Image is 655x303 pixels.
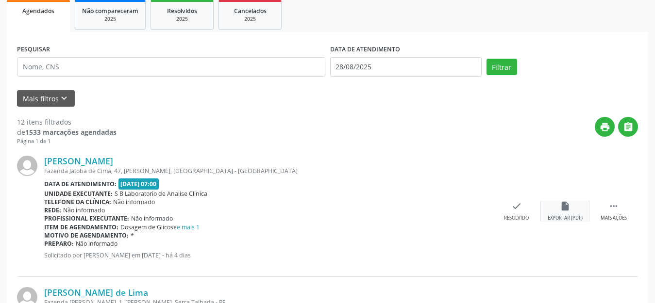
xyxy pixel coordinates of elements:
label: DATA DE ATENDIMENTO [330,42,400,57]
b: Profissional executante: [44,214,129,223]
b: Data de atendimento: [44,180,117,188]
div: 12 itens filtrados [17,117,117,127]
i: keyboard_arrow_down [59,93,69,104]
i: check [511,201,522,211]
span: [DATE] 07:00 [118,178,159,190]
div: Fazenda Jatoba de Cima, 47, [PERSON_NAME], [GEOGRAPHIC_DATA] - [GEOGRAPHIC_DATA] [44,167,492,175]
input: Selecione um intervalo [330,57,482,77]
button: print [595,117,615,137]
b: Rede: [44,206,61,214]
div: Página 1 de 1 [17,137,117,145]
b: Unidade executante: [44,190,113,198]
a: e mais 1 [177,223,200,231]
button: Mais filtroskeyboard_arrow_down [17,90,75,107]
a: [PERSON_NAME] [44,156,113,166]
span: Não informado [131,214,173,223]
span: S B Laboratorio de Analise Clinica [115,190,207,198]
div: Resolvido [504,215,529,222]
div: de [17,127,117,137]
a: [PERSON_NAME] de Lima [44,287,148,298]
b: Telefone da clínica: [44,198,111,206]
i:  [608,201,619,211]
div: 2025 [226,16,274,23]
i:  [623,122,634,132]
i: print [600,122,610,132]
i: insert_drive_file [560,201,571,211]
strong: 1533 marcações agendadas [25,128,117,137]
img: img [17,156,37,176]
div: 2025 [158,16,206,23]
b: Preparo: [44,239,74,248]
span: Dosagem de Glicose [120,223,200,231]
span: Agendados [22,7,54,15]
b: Item de agendamento: [44,223,118,231]
label: PESQUISAR [17,42,50,57]
span: Não informado [113,198,155,206]
span: Cancelados [234,7,267,15]
span: Resolvidos [167,7,197,15]
span: Não informado [76,239,118,248]
input: Nome, CNS [17,57,325,77]
div: 2025 [82,16,138,23]
p: Solicitado por [PERSON_NAME] em [DATE] - há 4 dias [44,251,492,259]
div: Exportar (PDF) [548,215,583,222]
span: Não informado [63,206,105,214]
button:  [618,117,638,137]
div: Mais ações [601,215,627,222]
b: Motivo de agendamento: [44,231,129,239]
span: Não compareceram [82,7,138,15]
button: Filtrar [487,59,517,75]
